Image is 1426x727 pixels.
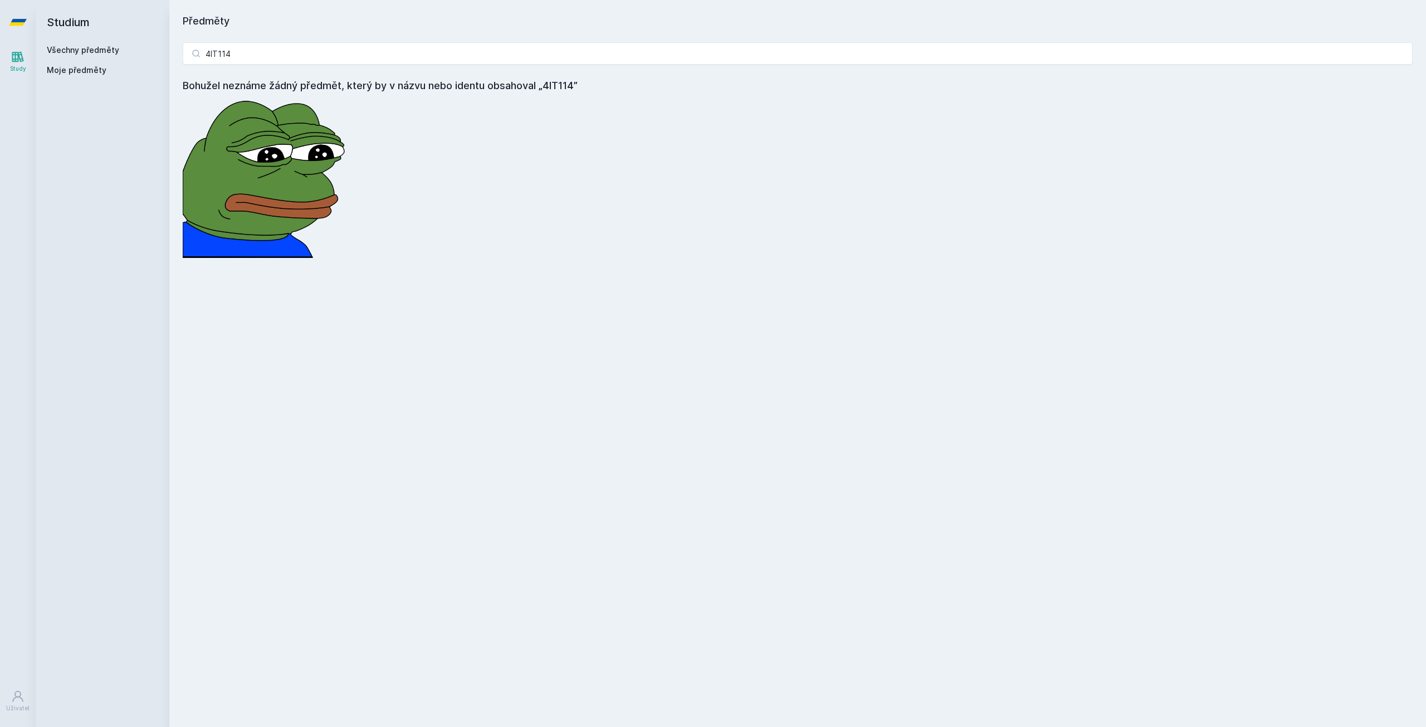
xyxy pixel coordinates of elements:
div: Uživatel [6,704,30,713]
div: Study [10,65,26,73]
h4: Bohužel neznáme žádný předmět, který by v názvu nebo identu obsahoval „4IT114” [183,78,1413,94]
h1: Předměty [183,13,1413,29]
a: Study [2,45,33,79]
a: Všechny předměty [47,45,119,55]
img: error_picture.png [183,94,350,258]
span: Moje předměty [47,65,106,76]
input: Název nebo ident předmětu… [183,42,1413,65]
a: Uživatel [2,684,33,718]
